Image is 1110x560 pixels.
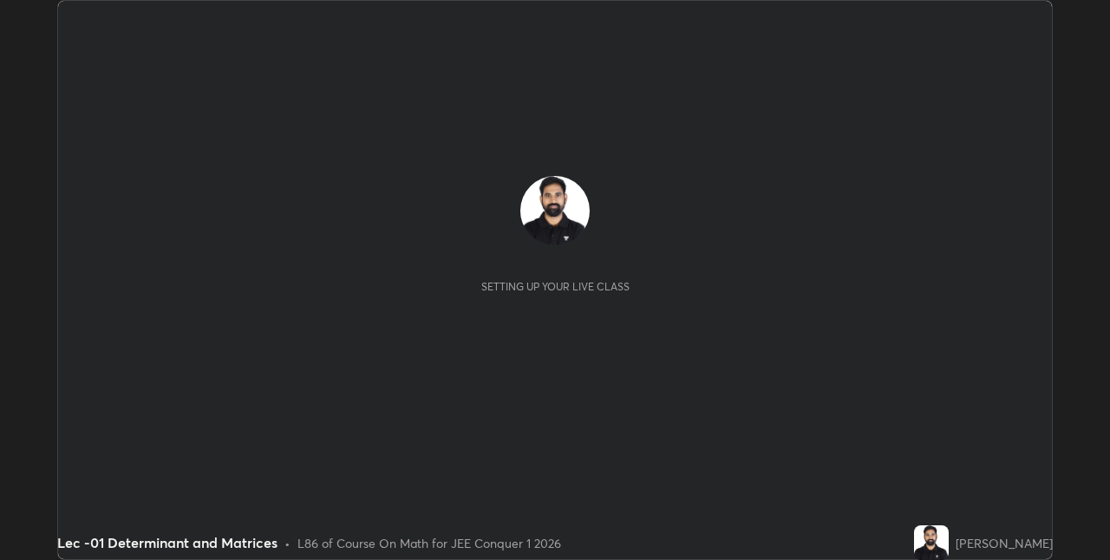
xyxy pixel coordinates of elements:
img: 04b9fe4193d640e3920203b3c5aed7f4.jpg [914,525,949,560]
div: Setting up your live class [481,280,630,293]
div: • [284,534,291,552]
div: L86 of Course On Math for JEE Conquer 1 2026 [297,534,561,552]
img: 04b9fe4193d640e3920203b3c5aed7f4.jpg [520,176,590,245]
div: [PERSON_NAME] [956,534,1053,552]
div: Lec -01 Determinant and Matrices [57,532,277,553]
